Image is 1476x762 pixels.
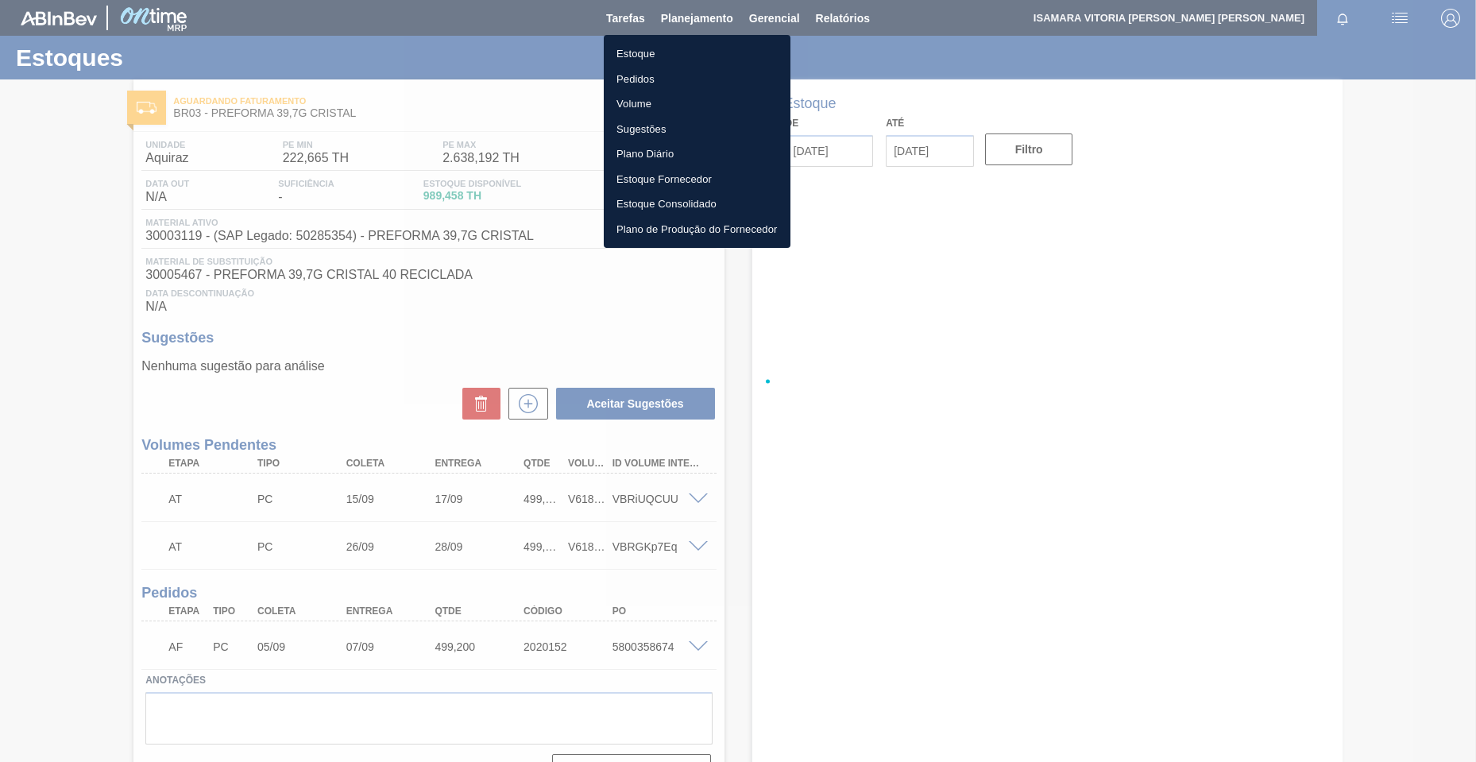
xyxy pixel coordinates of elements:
a: Estoque [604,41,790,67]
a: Volume [604,91,790,117]
a: Estoque Consolidado [604,191,790,217]
a: Sugestões [604,117,790,142]
a: Plano Diário [604,141,790,167]
a: Pedidos [604,67,790,92]
a: Plano de Produção do Fornecedor [604,217,790,242]
a: Estoque Fornecedor [604,167,790,192]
